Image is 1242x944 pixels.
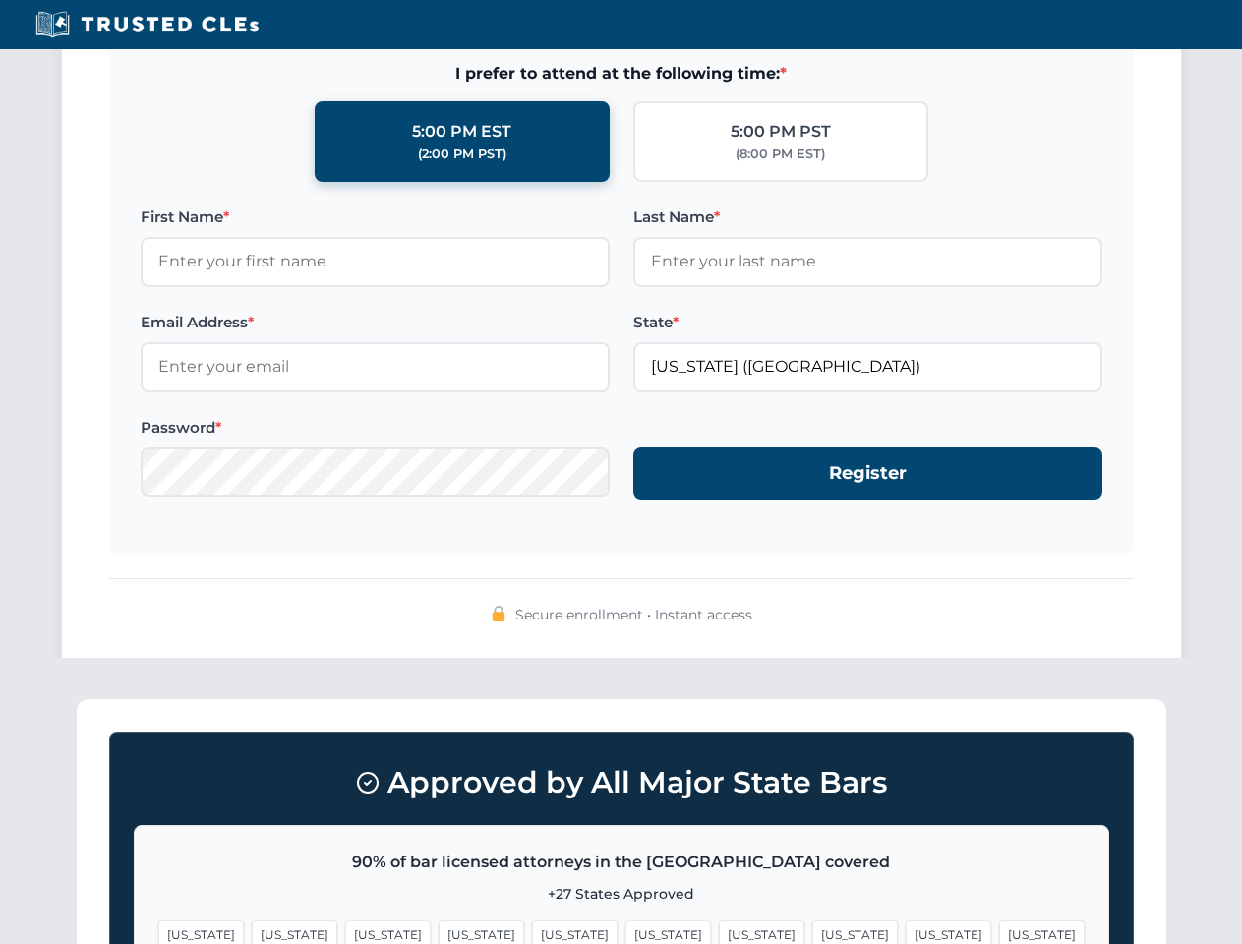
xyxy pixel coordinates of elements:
[736,145,825,164] div: (8:00 PM EST)
[633,447,1102,500] button: Register
[412,119,511,145] div: 5:00 PM EST
[633,237,1102,286] input: Enter your last name
[30,10,265,39] img: Trusted CLEs
[633,206,1102,229] label: Last Name
[418,145,506,164] div: (2:00 PM PST)
[633,311,1102,334] label: State
[141,342,610,391] input: Enter your email
[731,119,831,145] div: 5:00 PM PST
[158,850,1085,875] p: 90% of bar licensed attorneys in the [GEOGRAPHIC_DATA] covered
[134,756,1109,809] h3: Approved by All Major State Bars
[141,416,610,440] label: Password
[141,61,1102,87] span: I prefer to attend at the following time:
[515,604,752,625] span: Secure enrollment • Instant access
[141,237,610,286] input: Enter your first name
[633,342,1102,391] input: Florida (FL)
[491,606,506,621] img: 🔒
[141,311,610,334] label: Email Address
[158,883,1085,905] p: +27 States Approved
[141,206,610,229] label: First Name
